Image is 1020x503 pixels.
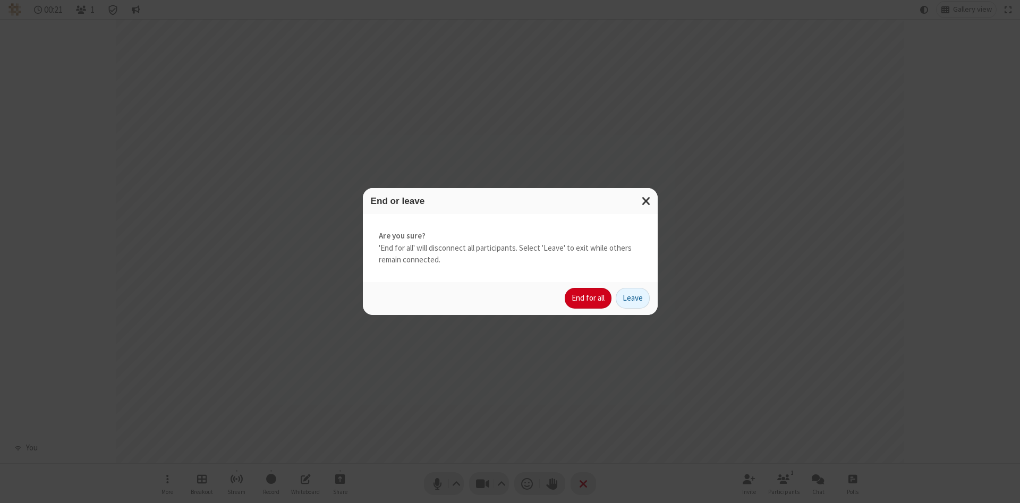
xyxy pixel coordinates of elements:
[635,188,658,214] button: Close modal
[371,196,650,206] h3: End or leave
[363,214,658,282] div: 'End for all' will disconnect all participants. Select 'Leave' to exit while others remain connec...
[616,288,650,309] button: Leave
[565,288,611,309] button: End for all
[379,230,642,242] strong: Are you sure?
